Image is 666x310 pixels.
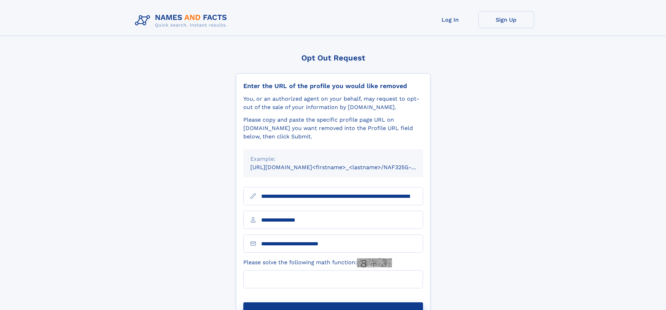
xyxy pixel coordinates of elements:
small: [URL][DOMAIN_NAME]<firstname>_<lastname>/NAF325G-xxxxxxxx [250,164,436,171]
div: Opt Out Request [236,53,430,62]
img: Logo Names and Facts [132,11,233,30]
a: Sign Up [478,11,534,28]
div: Example: [250,155,416,163]
div: Enter the URL of the profile you would like removed [243,82,423,90]
div: Please copy and paste the specific profile page URL on [DOMAIN_NAME] you want removed into the Pr... [243,116,423,141]
div: You, or an authorized agent on your behalf, may request to opt-out of the sale of your informatio... [243,95,423,111]
a: Log In [422,11,478,28]
label: Please solve the following math function: [243,258,392,267]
